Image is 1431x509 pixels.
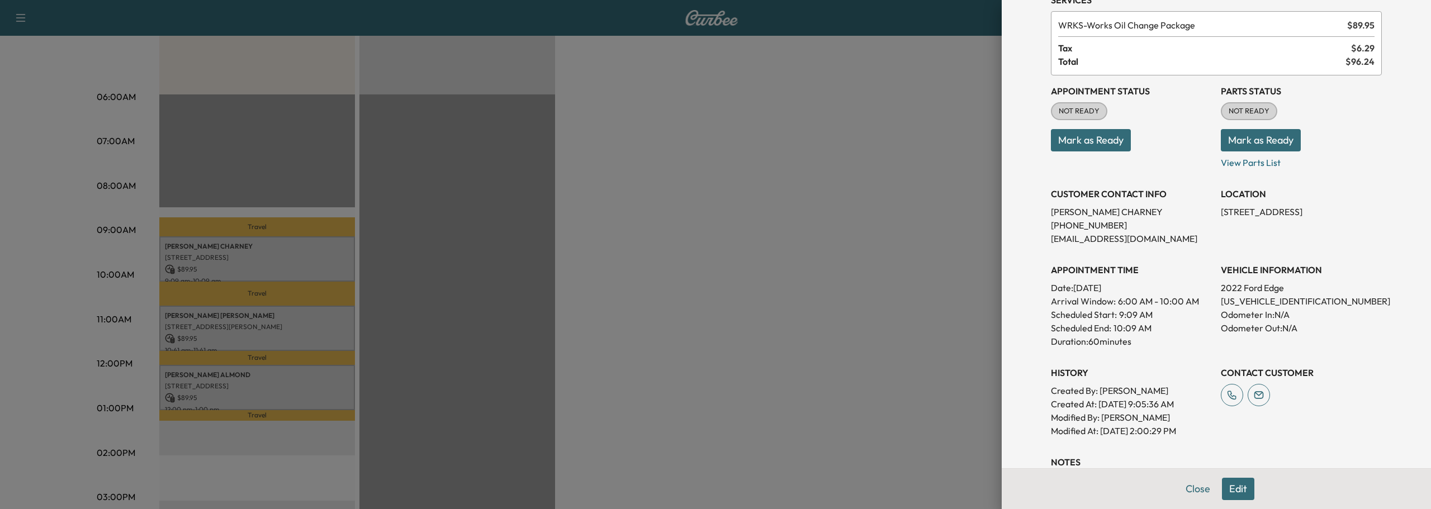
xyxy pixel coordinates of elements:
span: NOT READY [1222,106,1276,117]
p: Modified By : [PERSON_NAME] [1051,411,1212,424]
span: $ 96.24 [1345,55,1375,68]
p: Modified At : [DATE] 2:00:29 PM [1051,424,1212,437]
span: Tax [1058,41,1351,55]
button: Edit [1222,478,1254,500]
p: [US_VEHICLE_IDENTIFICATION_NUMBER] [1221,294,1382,308]
h3: LOCATION [1221,187,1382,201]
p: [PERSON_NAME] CHARNEY [1051,205,1212,218]
h3: APPOINTMENT TIME [1051,263,1212,277]
span: $ 89.95 [1347,18,1375,32]
h3: History [1051,366,1212,379]
h3: VEHICLE INFORMATION [1221,263,1382,277]
h3: CONTACT CUSTOMER [1221,366,1382,379]
span: NOT READY [1052,106,1106,117]
button: Mark as Ready [1051,129,1131,151]
span: 6:00 AM - 10:00 AM [1118,294,1199,308]
p: Date: [DATE] [1051,281,1212,294]
span: $ 6.29 [1351,41,1375,55]
p: [EMAIL_ADDRESS][DOMAIN_NAME] [1051,232,1212,245]
p: View Parts List [1221,151,1382,169]
p: Odometer Out: N/A [1221,321,1382,335]
h3: Appointment Status [1051,84,1212,98]
p: Duration: 60 minutes [1051,335,1212,348]
span: Works Oil Change Package [1058,18,1343,32]
p: Arrival Window: [1051,294,1212,308]
button: Close [1178,478,1217,500]
h3: Parts Status [1221,84,1382,98]
p: Created By : [PERSON_NAME] [1051,384,1212,397]
p: 10:09 AM [1113,321,1152,335]
p: Odometer In: N/A [1221,308,1382,321]
p: Created At : [DATE] 9:05:36 AM [1051,397,1212,411]
h3: CUSTOMER CONTACT INFO [1051,187,1212,201]
p: [STREET_ADDRESS] [1221,205,1382,218]
h3: NOTES [1051,455,1382,469]
p: 9:09 AM [1119,308,1153,321]
p: Scheduled End: [1051,321,1111,335]
button: Mark as Ready [1221,129,1301,151]
p: 2022 Ford Edge [1221,281,1382,294]
span: Total [1058,55,1345,68]
p: Scheduled Start: [1051,308,1117,321]
p: [PHONE_NUMBER] [1051,218,1212,232]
